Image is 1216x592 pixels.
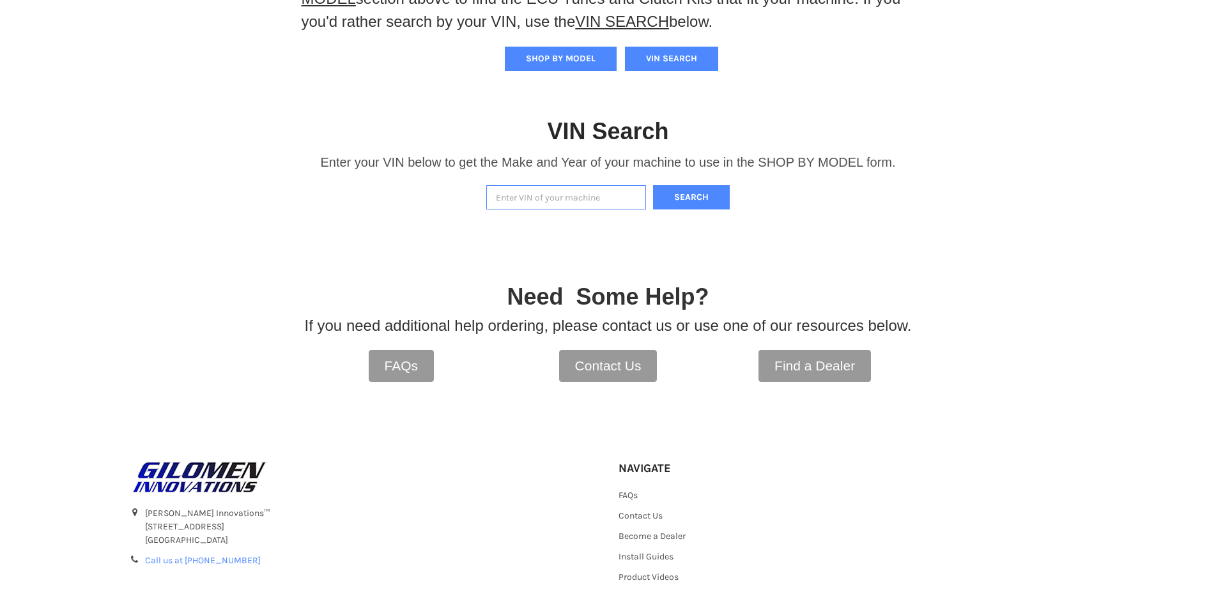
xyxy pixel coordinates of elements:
input: Enter VIN of your machine [486,185,646,210]
a: Install Guides [619,551,673,562]
a: GILOMEN INNOVATIONS [129,461,598,493]
p: If you need additional help ordering, please contact us or use one of our resources below. [305,314,912,337]
a: Product Videos [619,572,679,582]
h5: Navigate [619,461,761,476]
button: SHOP BY MODEL [505,47,617,71]
a: VIN SEARCH [575,13,669,30]
a: Find a Dealer [758,350,871,382]
a: FAQs [369,350,435,382]
p: Need Some Help? [507,280,709,314]
img: GILOMEN INNOVATIONS [129,461,270,493]
button: VIN SEARCH [625,47,718,71]
a: Contact Us [559,350,658,382]
a: FAQs [619,490,638,501]
h1: VIN Search [547,117,668,146]
a: Contact Us [619,510,663,521]
address: [PERSON_NAME] Innovations™ [STREET_ADDRESS] [GEOGRAPHIC_DATA] [145,506,597,547]
button: Search [653,185,730,210]
p: Enter your VIN below to get the Make and Year of your machine to use in the SHOP BY MODEL form. [320,153,895,172]
a: Call us at [PHONE_NUMBER] [145,555,261,566]
a: Become a Dealer [619,531,686,542]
